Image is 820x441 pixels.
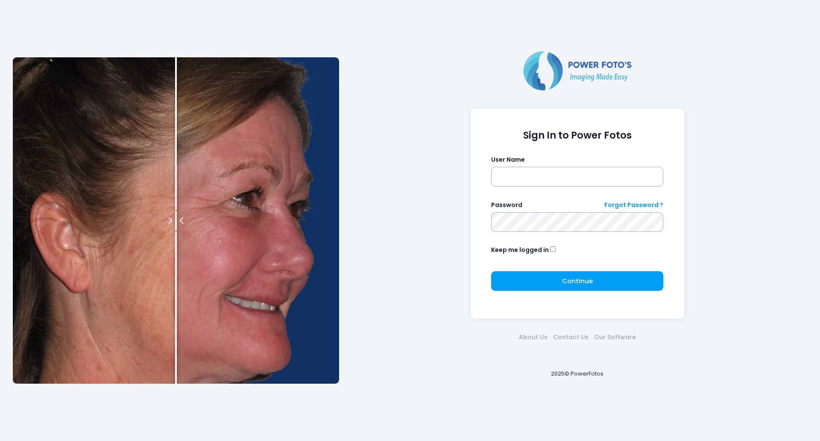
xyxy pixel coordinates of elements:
[520,49,635,92] img: Logo
[491,155,525,164] label: User Name
[591,333,638,342] a: Our Software
[604,201,663,210] a: Forgot Password ?
[491,130,663,141] h1: Sign In to Power Fotos
[516,333,550,342] a: About Us
[491,271,663,291] button: Continue
[562,276,593,285] span: Continue
[347,355,807,392] div: 2025© PowerFotos
[550,333,591,342] a: Contact Us
[491,201,522,210] label: Password
[491,246,549,255] label: Keep me logged in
